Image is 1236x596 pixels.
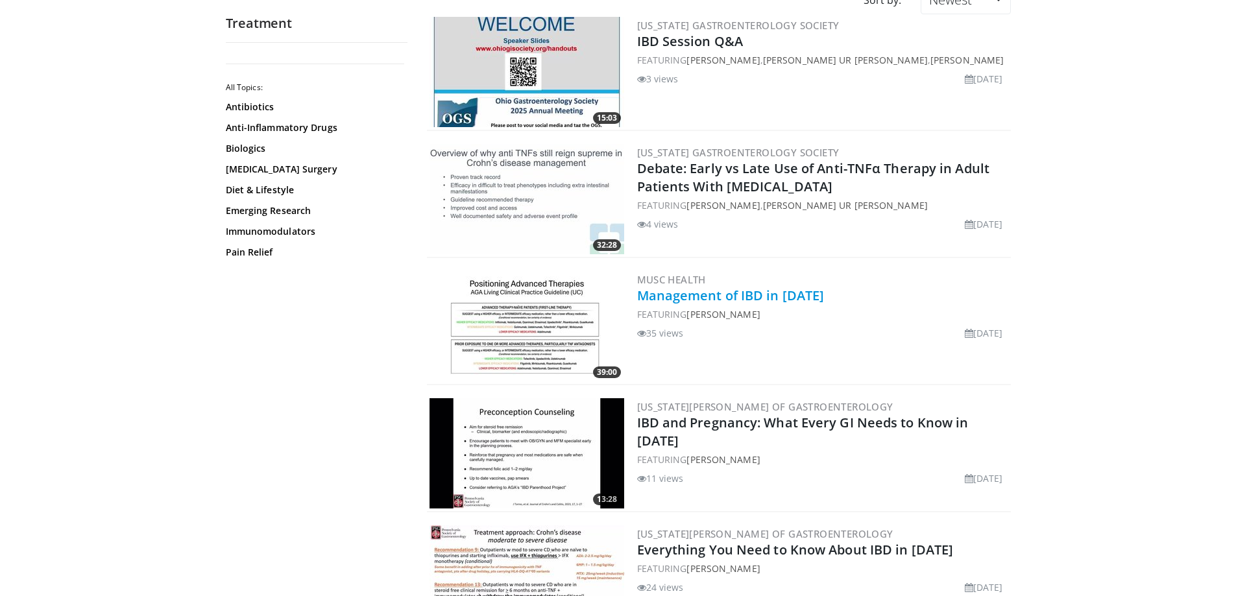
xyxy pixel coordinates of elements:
[637,453,1008,466] div: FEATURING
[965,326,1003,340] li: [DATE]
[763,199,928,211] a: [PERSON_NAME] Ur [PERSON_NAME]
[686,453,760,466] a: [PERSON_NAME]
[637,400,893,413] a: [US_STATE][PERSON_NAME] of Gastroenterology
[637,217,679,231] li: 4 views
[430,271,624,381] a: 39:00
[637,471,684,485] li: 11 views
[593,112,621,124] span: 15:03
[430,144,624,254] img: 173e910a-e313-466e-8c16-c4c37688f05e.300x170_q85_crop-smart_upscale.jpg
[637,414,969,449] a: IBD and Pregnancy: What Every GI Needs to Know in [DATE]
[686,54,760,66] a: [PERSON_NAME]
[430,17,624,127] img: ff294bfb-982f-4b4b-9edd-463453c64f41.300x170_q85_crop-smart_upscale.jpg
[686,199,760,211] a: [PERSON_NAME]
[637,562,1008,575] div: FEATURING
[637,541,954,558] a: Everything You Need to Know About IBD in [DATE]
[430,271,624,381] img: 4132e32b-c88a-4b3e-8918-44dddeefd773.300x170_q85_crop-smart_upscale.jpg
[593,494,621,505] span: 13:28
[226,163,401,176] a: [MEDICAL_DATA] Surgery
[430,17,624,127] a: 15:03
[930,54,1004,66] a: [PERSON_NAME]
[430,398,624,508] img: d58c8f54-e39b-43d0-9d2e-4cb5bd0498be.300x170_q85_crop-smart_upscale.jpg
[763,54,928,66] a: [PERSON_NAME] Ur [PERSON_NAME]
[637,580,684,594] li: 24 views
[637,146,840,159] a: [US_STATE] Gastroenterology Society
[593,366,621,378] span: 39:00
[226,204,401,217] a: Emerging Research
[686,308,760,320] a: [PERSON_NAME]
[965,217,1003,231] li: [DATE]
[637,307,1008,321] div: FEATURING
[637,198,1008,212] div: FEATURING ,
[686,562,760,575] a: [PERSON_NAME]
[226,225,401,238] a: Immunomodulators
[637,72,679,86] li: 3 views
[965,72,1003,86] li: [DATE]
[637,326,684,340] li: 35 views
[637,287,825,304] a: Management of IBD in [DATE]
[226,121,401,134] a: Anti-Inflammatory Drugs
[226,142,401,155] a: Biologics
[637,273,706,286] a: MUSC Health
[226,15,407,32] h2: Treatment
[430,144,624,254] a: 32:28
[637,19,840,32] a: [US_STATE] Gastroenterology Society
[637,32,744,50] a: IBD Session Q&A
[965,580,1003,594] li: [DATE]
[593,239,621,251] span: 32:28
[226,101,401,113] a: Antibiotics
[637,527,893,540] a: [US_STATE][PERSON_NAME] of Gastroenterology
[965,471,1003,485] li: [DATE]
[226,184,401,197] a: Diet & Lifestyle
[226,246,401,259] a: Pain Relief
[430,398,624,508] a: 13:28
[637,160,990,195] a: Debate: Early vs Late Use of Anti-TNFα Therapy in Adult Patients With [MEDICAL_DATA]
[226,82,404,93] h2: All Topics:
[637,53,1008,67] div: FEATURING , ,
